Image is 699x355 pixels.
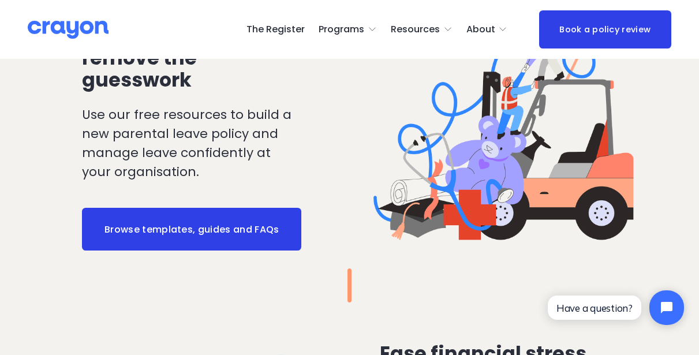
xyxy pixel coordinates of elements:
span: Programs [319,21,364,38]
img: Crayon [28,20,109,40]
a: folder dropdown [391,20,453,39]
a: Book a policy review [539,10,671,48]
a: folder dropdown [319,20,377,39]
p: Use our free resources to build a new parental leave policy and manage leave confidently at your ... [82,106,292,181]
a: The Register [246,20,305,39]
a: Browse templates, guides and FAQs [82,208,301,251]
span: Resources [391,21,440,38]
a: folder dropdown [466,20,508,39]
span: About [466,21,495,38]
iframe: Tidio Chat [538,281,694,335]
